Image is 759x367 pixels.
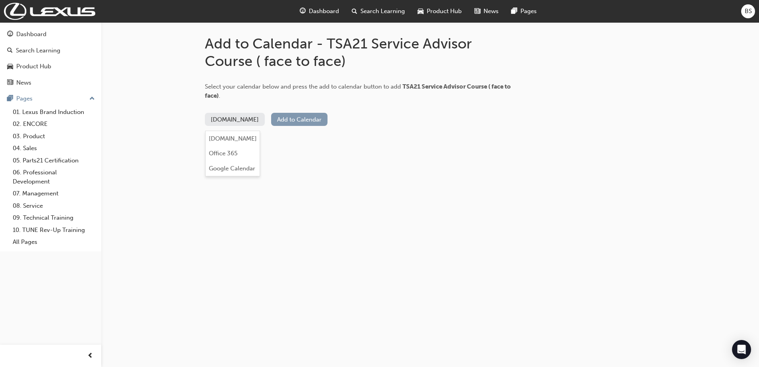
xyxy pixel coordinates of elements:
[360,7,405,16] span: Search Learning
[205,83,511,99] span: Select your calendar below and press the add to calendar button to add .
[505,3,543,19] a: pages-iconPages
[206,146,260,161] button: Office 365
[741,4,755,18] button: BS
[10,142,98,155] a: 04. Sales
[7,95,13,102] span: pages-icon
[16,62,51,71] div: Product Hub
[411,3,468,19] a: car-iconProduct Hub
[3,91,98,106] button: Pages
[209,164,255,173] div: Google Calendar
[10,212,98,224] a: 09. Technical Training
[209,134,257,143] div: [DOMAIN_NAME]
[300,6,306,16] span: guage-icon
[520,7,537,16] span: Pages
[3,75,98,90] a: News
[206,161,260,176] button: Google Calendar
[468,3,505,19] a: news-iconNews
[89,94,95,104] span: up-icon
[16,78,31,87] div: News
[271,113,327,126] button: Add to Calendar
[10,155,98,167] a: 05. Parts21 Certification
[205,113,265,126] button: [DOMAIN_NAME]
[7,31,13,38] span: guage-icon
[4,3,95,20] img: Trak
[10,187,98,200] a: 07. Management
[10,200,98,212] a: 08. Service
[345,3,411,19] a: search-iconSearch Learning
[16,46,60,55] div: Search Learning
[10,166,98,187] a: 06. Professional Development
[206,131,260,146] button: [DOMAIN_NAME]
[745,7,752,16] span: BS
[209,149,237,158] div: Office 365
[87,351,93,361] span: prev-icon
[427,7,462,16] span: Product Hub
[3,25,98,91] button: DashboardSearch LearningProduct HubNews
[10,236,98,248] a: All Pages
[16,94,33,103] div: Pages
[7,79,13,87] span: news-icon
[16,30,46,39] div: Dashboard
[309,7,339,16] span: Dashboard
[352,6,357,16] span: search-icon
[205,83,511,99] span: TSA21 Service Advisor Course ( face to face)
[10,130,98,143] a: 03. Product
[7,47,13,54] span: search-icon
[3,27,98,42] a: Dashboard
[511,6,517,16] span: pages-icon
[205,35,522,70] h1: Add to Calendar - TSA21 Service Advisor Course ( face to face)
[10,118,98,130] a: 02. ENCORE
[10,224,98,236] a: 10. TUNE Rev-Up Training
[3,59,98,74] a: Product Hub
[418,6,424,16] span: car-icon
[3,43,98,58] a: Search Learning
[474,6,480,16] span: news-icon
[293,3,345,19] a: guage-iconDashboard
[10,106,98,118] a: 01. Lexus Brand Induction
[732,340,751,359] div: Open Intercom Messenger
[7,63,13,70] span: car-icon
[484,7,499,16] span: News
